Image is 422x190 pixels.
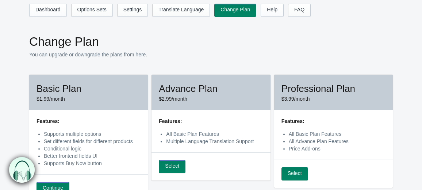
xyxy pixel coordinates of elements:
[71,4,113,17] a: Options Sets
[117,4,148,17] a: Settings
[289,130,385,138] li: All Basic Plan Features
[261,4,284,17] a: Help
[37,82,141,95] h2: Basic Plan
[29,4,67,17] a: Dashboard
[29,51,393,58] p: You can upgrade or downgrade the plans from here.
[159,96,187,102] span: $2.99/month
[44,152,141,160] li: Better frontend fields UI
[281,82,385,95] h2: Professional Plan
[44,160,141,167] li: Supports Buy Now button
[214,4,256,17] a: Change Plan
[44,130,141,138] li: Supports multiple options
[44,145,141,152] li: Conditional logic
[281,96,310,102] span: $3.99/month
[281,167,308,180] a: Select
[159,160,185,173] a: Select
[289,138,385,145] li: All Advance Plan Features
[281,118,304,124] strong: Features:
[37,96,65,102] span: $1.99/month
[159,82,263,95] h2: Advance Plan
[288,4,311,17] a: FAQ
[166,138,263,145] li: Multiple Language Translation Support
[29,34,393,49] h1: Change Plan
[289,145,385,152] li: Price Add-ons
[159,118,182,124] strong: Features:
[152,4,210,17] a: Translate Language
[9,157,35,183] img: bxm.png
[44,138,141,145] li: Set different fields for different products
[37,118,60,124] strong: Features:
[166,130,263,138] li: All Basic Plan Features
